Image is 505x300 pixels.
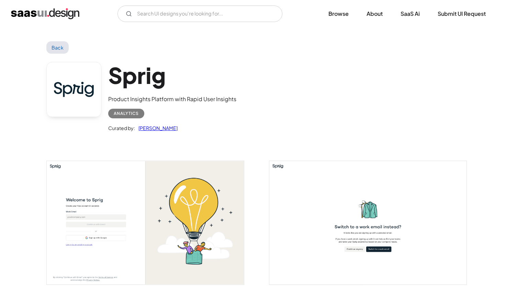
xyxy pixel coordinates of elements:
a: Submit UI Request [429,6,494,21]
a: open lightbox [269,161,467,285]
input: Search UI designs you're looking for... [117,6,282,22]
form: Email Form [117,6,282,22]
a: [PERSON_NAME] [135,124,178,132]
a: Back [46,41,69,54]
a: open lightbox [47,161,244,285]
img: 63f5c56ff743ff74c873f701_Sprig%20Signup%20Screen.png [47,161,244,285]
a: Browse [320,6,357,21]
h1: Sprig [108,62,236,88]
img: 63f5c8c0371d04848a8ae25c_Sprig%20Switch%20to%20work%20email.png [269,161,467,285]
a: SaaS Ai [392,6,428,21]
a: home [11,8,79,19]
a: About [358,6,391,21]
div: Analytics [114,109,139,118]
div: Curated by: [108,124,135,132]
div: Product Insights Platform with Rapid User Insights [108,95,236,103]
